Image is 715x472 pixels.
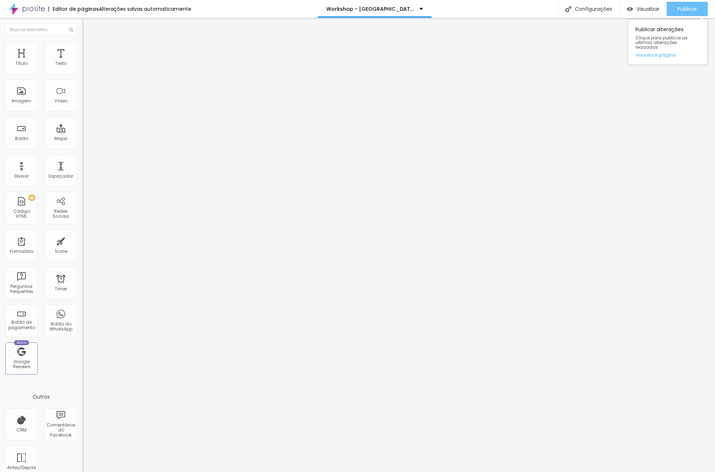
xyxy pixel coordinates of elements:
[69,28,73,32] img: Icone
[620,2,667,16] button: Visualizar
[99,6,191,11] div: Alterações salvas automaticamente
[628,20,707,64] div: Publicar alterações
[15,136,28,141] div: Botão
[15,61,28,66] div: Título
[7,359,35,370] div: Google Reviews
[14,340,29,345] div: Novo
[12,98,31,103] div: Imagem
[635,35,700,50] span: Clique para publicar as ultimas alterações reaizadas
[637,6,659,12] span: Visualizar
[55,249,67,254] div: Ícone
[677,6,697,12] span: Publicar
[48,6,99,11] div: Editor de páginas
[49,174,73,179] div: Espaçador
[7,465,35,470] div: Antes/Depois
[7,320,35,330] div: Botão de pagamento
[16,428,27,433] div: CRM
[82,18,715,472] iframe: Editor
[55,61,67,66] div: Texto
[55,286,67,292] div: Timer
[54,98,67,103] div: Vídeo
[565,6,571,12] img: Icone
[5,23,77,36] input: Buscar elemento
[667,2,708,16] button: Publicar
[635,53,700,57] a: Visualizar página
[627,6,633,12] img: view-1.svg
[14,174,29,179] div: Divisor
[7,209,35,219] div: Código HTML
[54,136,67,141] div: Mapa
[326,6,414,11] p: Workshop - [GEOGRAPHIC_DATA]
[47,423,75,438] div: Comentários do Facebook
[47,209,75,219] div: Redes Sociais
[7,284,35,294] div: Perguntas frequentes
[10,249,33,254] div: Formulário
[47,322,75,332] div: Botão do WhatsApp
